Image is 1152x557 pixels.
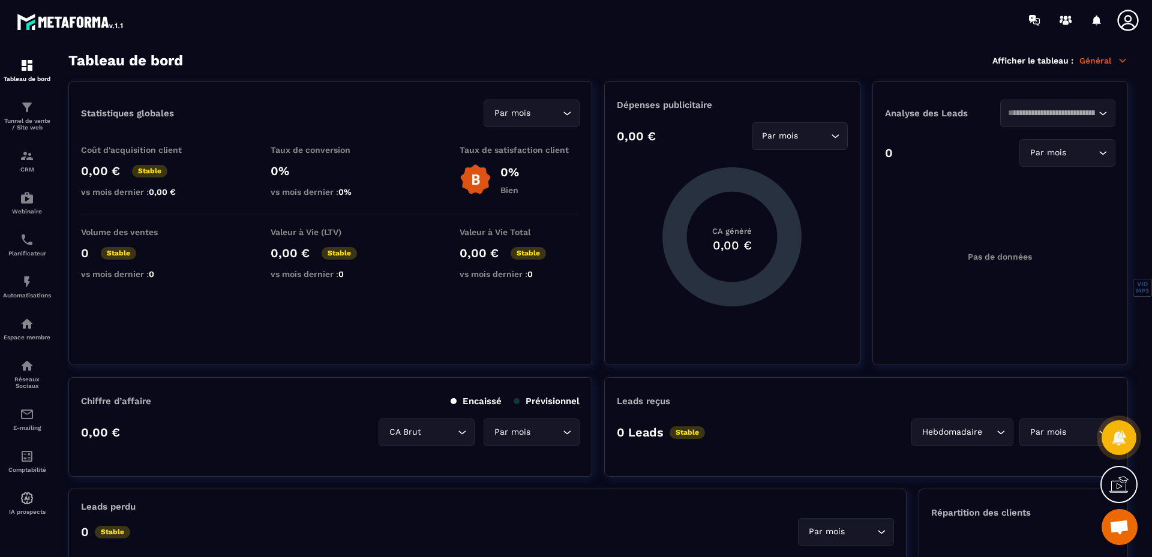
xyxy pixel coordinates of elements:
div: Search for option [1019,139,1115,167]
p: Tunnel de vente / Site web [3,118,51,131]
img: social-network [20,359,34,373]
p: Pas de données [968,252,1032,261]
div: Search for option [484,100,580,127]
a: formationformationTunnel de vente / Site web [3,91,51,140]
p: Stable [670,426,705,439]
span: Par mois [491,107,533,120]
p: 0% [500,165,519,179]
p: 0 [885,146,893,160]
div: Search for option [1000,100,1115,127]
img: automations [20,275,34,289]
h3: Tableau de bord [68,52,183,69]
p: Comptabilité [3,466,51,473]
p: Stable [322,247,357,260]
p: Taux de satisfaction client [460,145,580,155]
p: Valeur à Vie Total [460,227,580,237]
p: Dépenses publicitaire [617,100,847,110]
p: CRM [3,166,51,173]
p: Coût d'acquisition client [81,145,201,155]
a: automationsautomationsEspace membre [3,308,51,350]
p: Webinaire [3,208,51,215]
span: 0,00 € [149,187,176,197]
a: Ouvrir le chat [1102,509,1138,545]
p: Planificateur [3,250,51,257]
div: Search for option [1019,418,1115,446]
img: accountant [20,449,34,463]
p: Stable [511,247,546,260]
span: 0 [149,269,154,279]
img: email [20,407,34,421]
p: Leads reçus [617,396,670,407]
span: Hebdomadaire [919,426,985,439]
p: Stable [132,165,167,177]
img: formation [20,149,34,163]
input: Search for option [985,426,994,439]
span: Par mois [1027,146,1069,159]
span: CA Brut [386,426,424,439]
input: Search for option [801,130,828,143]
img: automations [20,491,34,505]
p: Automatisations [3,292,51,299]
a: emailemailE-mailing [3,398,51,440]
div: Search for option [798,518,894,546]
input: Search for option [1008,107,1096,120]
a: accountantaccountantComptabilité [3,440,51,482]
p: Valeur à Vie (LTV) [271,227,391,237]
img: automations [20,317,34,331]
input: Search for option [1069,146,1096,159]
p: IA prospects [3,508,51,515]
p: Général [1079,55,1128,66]
span: Par mois [760,130,801,143]
p: vs mois dernier : [460,269,580,279]
p: 0,00 € [81,425,120,439]
div: Search for option [911,418,1013,446]
button: VID MP3 [1135,281,1150,294]
p: Prévisionnel [514,396,580,407]
p: Stable [95,526,130,538]
p: Afficher le tableau : [992,56,1073,65]
p: Leads perdu [81,501,136,512]
p: vs mois dernier : [271,187,391,197]
input: Search for option [424,426,455,439]
p: Taux de conversion [271,145,391,155]
img: automations [20,191,34,205]
input: Search for option [533,426,560,439]
span: 0 [527,269,533,279]
a: schedulerschedulerPlanificateur [3,224,51,266]
p: Chiffre d’affaire [81,396,151,407]
input: Search for option [847,525,874,538]
p: 0,00 € [460,246,499,260]
p: Statistiques globales [81,108,174,119]
input: Search for option [533,107,560,120]
img: formation [20,58,34,73]
img: formation [20,100,34,115]
span: Par mois [1027,426,1069,439]
a: automationsautomationsAutomatisations [3,266,51,308]
span: 0% [338,187,352,197]
span: Par mois [491,426,533,439]
div: Search for option [484,418,580,446]
p: Réseaux Sociaux [3,376,51,389]
p: 0,00 € [271,246,310,260]
a: formationformationCRM [3,140,51,182]
p: Espace membre [3,334,51,341]
p: Répartition des clients [931,507,1115,518]
a: automationsautomationsWebinaire [3,182,51,224]
img: scheduler [20,233,34,247]
p: 0,00 € [617,129,656,143]
p: Encaissé [451,396,502,407]
p: 0% [271,164,391,178]
p: 0 [81,246,89,260]
p: 0,00 € [81,164,120,178]
p: vs mois dernier : [81,269,201,279]
div: Search for option [379,418,475,446]
span: 0 [338,269,344,279]
p: vs mois dernier : [81,187,201,197]
div: Search for option [752,122,848,150]
span: Par mois [806,525,847,538]
p: Tableau de bord [3,76,51,82]
img: logo [17,11,125,32]
p: vs mois dernier : [271,269,391,279]
p: E-mailing [3,424,51,431]
p: Analyse des Leads [885,108,1000,119]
